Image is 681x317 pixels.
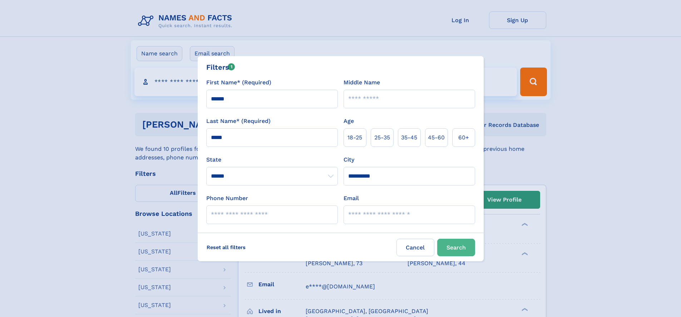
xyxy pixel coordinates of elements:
[206,194,248,203] label: Phone Number
[396,239,434,256] label: Cancel
[206,78,271,87] label: First Name* (Required)
[458,133,469,142] span: 60+
[347,133,362,142] span: 18‑25
[206,62,235,73] div: Filters
[344,194,359,203] label: Email
[206,155,338,164] label: State
[344,155,354,164] label: City
[206,117,271,125] label: Last Name* (Required)
[401,133,417,142] span: 35‑45
[344,78,380,87] label: Middle Name
[202,239,250,256] label: Reset all filters
[344,117,354,125] label: Age
[428,133,445,142] span: 45‑60
[437,239,475,256] button: Search
[374,133,390,142] span: 25‑35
